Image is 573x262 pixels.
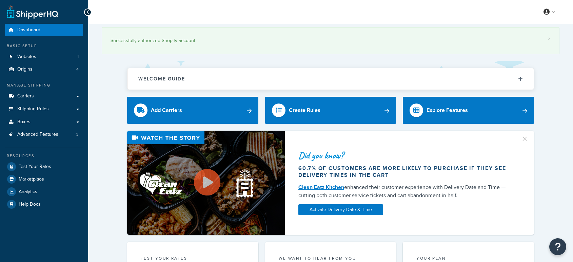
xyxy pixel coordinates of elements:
[5,153,83,159] div: Resources
[127,131,285,235] img: Video thumbnail
[17,93,34,99] span: Carriers
[5,116,83,128] a: Boxes
[19,164,51,170] span: Test Your Rates
[427,106,468,115] div: Explore Features
[298,204,383,215] a: Activate Delivery Date & Time
[5,51,83,63] a: Websites1
[17,106,49,112] span: Shipping Rules
[5,63,83,76] li: Origins
[298,183,344,191] a: Clean Eatz Kitchen
[17,132,58,137] span: Advanced Features
[127,97,258,124] a: Add Carriers
[5,173,83,185] a: Marketplace
[5,82,83,88] div: Manage Shipping
[19,189,37,195] span: Analytics
[5,103,83,115] a: Shipping Rules
[298,165,513,179] div: 60.7% of customers are more likely to purchase if they see delivery times in the cart
[548,36,551,41] a: ×
[5,90,83,102] a: Carriers
[17,119,31,125] span: Boxes
[5,198,83,210] a: Help Docs
[298,183,513,200] div: enhanced their customer experience with Delivery Date and Time — cutting both customer service ti...
[5,128,83,141] li: Advanced Features
[5,128,83,141] a: Advanced Features3
[151,106,182,115] div: Add Carriers
[17,67,33,72] span: Origins
[19,176,44,182] span: Marketplace
[77,54,79,60] span: 1
[5,51,83,63] li: Websites
[5,63,83,76] a: Origins4
[5,43,83,49] div: Basic Setup
[17,27,40,33] span: Dashboard
[76,132,79,137] span: 3
[5,186,83,198] a: Analytics
[111,36,551,45] div: Successfully authorized Shopify account
[138,76,185,81] h2: Welcome Guide
[5,161,83,173] a: Test Your Rates
[279,255,383,261] p: we want to hear from you
[403,97,534,124] a: Explore Features
[5,24,83,36] a: Dashboard
[127,68,534,90] button: Welcome Guide
[19,202,41,207] span: Help Docs
[298,151,513,160] div: Did you know?
[265,97,396,124] a: Create Rules
[76,67,79,72] span: 4
[549,238,566,255] button: Open Resource Center
[289,106,320,115] div: Create Rules
[17,54,36,60] span: Websites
